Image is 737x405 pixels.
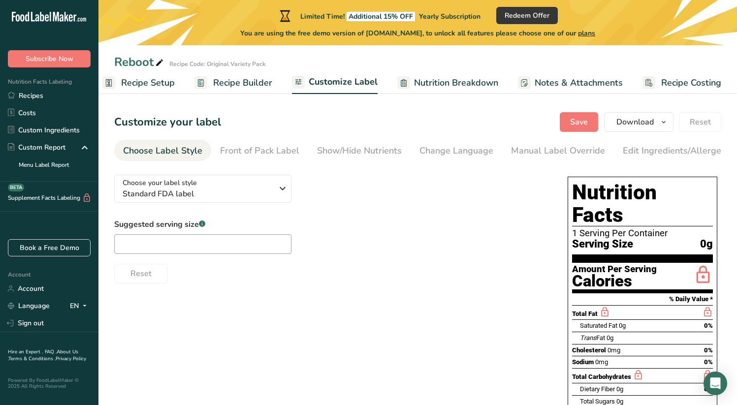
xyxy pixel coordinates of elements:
span: Recipe Builder [213,76,272,90]
span: 0% [704,346,713,354]
span: Reset [130,268,152,280]
div: Front of Pack Label [220,144,299,157]
span: 0% [704,358,713,366]
span: Standard FDA label [123,188,273,200]
span: 0g [607,334,613,342]
div: Powered By FoodLabelMaker © 2025 All Rights Reserved [8,377,91,389]
span: Total Fat [572,310,598,317]
span: Customize Label [309,75,378,89]
span: Download [616,116,654,128]
label: Suggested serving size [114,218,291,230]
a: Privacy Policy [56,355,86,362]
a: Language [8,297,50,314]
span: Fat [580,334,605,342]
span: Recipe Costing [661,76,721,90]
span: Total Sugars [580,398,615,405]
button: Reset [114,264,168,283]
span: 0g [616,385,623,393]
span: Total Carbohydrates [572,373,631,380]
div: Amount Per Serving [572,265,657,274]
span: 0g [616,398,623,405]
a: Terms & Conditions . [8,355,56,362]
button: Reset [679,112,721,132]
span: Dietary Fiber [580,385,615,393]
div: Open Intercom Messenger [704,372,727,395]
div: Change Language [419,144,493,157]
span: Nutrition Breakdown [414,76,498,90]
span: Choose your label style [123,178,197,188]
h1: Customize your label [114,114,221,130]
span: Serving Size [572,238,633,250]
div: BETA [8,184,24,191]
span: You are using the free demo version of [DOMAIN_NAME], to unlock all features please choose one of... [240,28,595,38]
section: % Daily Value * [572,293,713,305]
a: Book a Free Demo [8,239,91,256]
button: Choose your label style Standard FDA label [114,175,291,203]
div: Limited Time! [278,10,481,22]
div: Choose Label Style [123,144,202,157]
span: Recipe Setup [121,76,175,90]
div: Manual Label Override [511,144,605,157]
a: About Us . [8,348,78,362]
a: Recipe Costing [642,72,721,94]
span: 0mg [595,358,608,366]
button: Subscribe Now [8,50,91,67]
button: Download [604,112,673,132]
span: plans [578,29,595,38]
div: Custom Report [8,142,65,153]
a: Notes & Attachments [518,72,623,94]
span: 0% [704,322,713,329]
span: Additional 15% OFF [347,12,415,21]
h1: Nutrition Facts [572,181,713,226]
span: Notes & Attachments [535,76,623,90]
span: Sodium [572,358,594,366]
span: Subscribe Now [26,54,73,64]
span: Saturated Fat [580,322,617,329]
a: Nutrition Breakdown [397,72,498,94]
a: Customize Label [292,71,378,94]
span: Reset [690,116,711,128]
a: Recipe Setup [102,72,175,94]
div: Reboot [114,53,165,71]
a: FAQ . [45,348,57,355]
i: Trans [580,334,596,342]
span: 0g [619,322,626,329]
button: Save [560,112,598,132]
div: Recipe Code: Original Variety Pack [169,60,265,68]
span: Yearly Subscription [419,12,481,21]
span: Redeem Offer [505,10,549,21]
div: 1 Serving Per Container [572,228,713,238]
div: Show/Hide Nutrients [317,144,402,157]
a: Recipe Builder [194,72,272,94]
button: Redeem Offer [496,7,558,24]
div: EN [70,300,91,312]
div: Calories [572,274,657,288]
span: Cholesterol [572,346,606,354]
a: Hire an Expert . [8,348,43,355]
span: 0g [700,238,713,250]
span: 0mg [608,346,620,354]
span: Save [570,116,588,128]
